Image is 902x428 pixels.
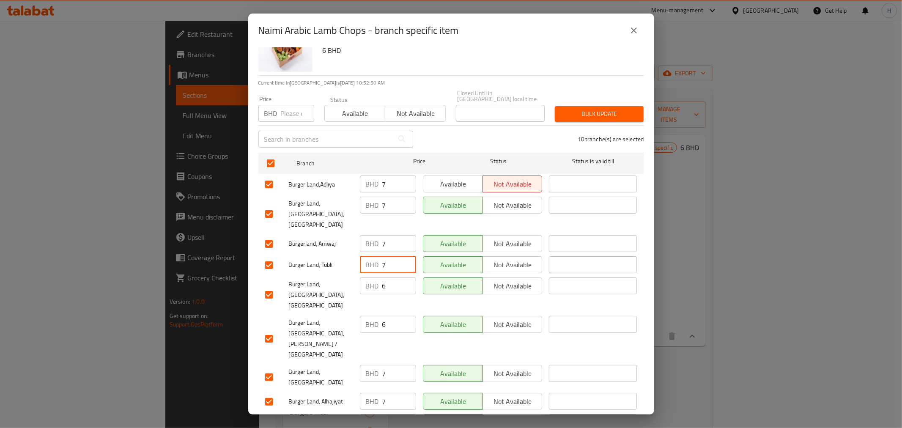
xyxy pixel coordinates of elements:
[555,106,644,122] button: Bulk update
[427,259,480,271] span: Available
[486,199,539,211] span: Not available
[382,235,416,252] input: Please enter price
[385,105,446,122] button: Not available
[624,20,644,41] button: close
[296,158,384,169] span: Branch
[366,396,379,406] p: BHD
[562,109,637,119] span: Bulk update
[324,105,385,122] button: Available
[289,367,353,388] span: Burger Land, [GEOGRAPHIC_DATA]
[486,368,539,380] span: Not available
[423,277,483,294] button: Available
[483,197,543,214] button: Not available
[427,280,480,292] span: Available
[391,156,447,167] span: Price
[382,176,416,192] input: Please enter price
[366,200,379,210] p: BHD
[483,256,543,273] button: Not available
[328,107,382,120] span: Available
[289,396,353,407] span: Burger Land, Alhajiyat
[486,280,539,292] span: Not available
[454,156,542,167] span: Status
[423,256,483,273] button: Available
[289,179,353,190] span: Burger Land,Adliya
[427,368,480,380] span: Available
[483,365,543,382] button: Not available
[382,277,416,294] input: Please enter price
[366,239,379,249] p: BHD
[389,107,442,120] span: Not available
[578,135,644,143] p: 10 branche(s) are selected
[289,239,353,249] span: Burgerland, Amwaj
[486,318,539,331] span: Not available
[486,178,539,190] span: Not available
[382,393,416,410] input: Please enter price
[382,197,416,214] input: Please enter price
[483,316,543,333] button: Not available
[483,235,543,252] button: Not available
[382,365,416,382] input: Please enter price
[258,131,394,148] input: Search in branches
[366,368,379,379] p: BHD
[366,281,379,291] p: BHD
[366,319,379,329] p: BHD
[427,395,480,408] span: Available
[423,197,483,214] button: Available
[427,238,480,250] span: Available
[382,256,416,273] input: Please enter price
[483,176,543,192] button: Not available
[289,279,353,311] span: Burger Land, [GEOGRAPHIC_DATA],[GEOGRAPHIC_DATA]
[486,395,539,408] span: Not available
[281,105,314,122] input: Please enter price
[427,178,480,190] span: Available
[366,179,379,189] p: BHD
[264,108,277,118] p: BHD
[289,318,353,360] span: Burger Land, [GEOGRAPHIC_DATA],[PERSON_NAME] / [GEOGRAPHIC_DATA]
[486,259,539,271] span: Not available
[423,316,483,333] button: Available
[427,318,480,331] span: Available
[427,199,480,211] span: Available
[483,277,543,294] button: Not available
[382,316,416,333] input: Please enter price
[258,24,459,37] h2: Naimi Arabic Lamb Chops - branch specific item
[289,198,353,230] span: Burger Land, [GEOGRAPHIC_DATA],[GEOGRAPHIC_DATA]
[423,393,483,410] button: Available
[549,156,637,167] span: Status is valid till
[289,260,353,270] span: Burger Land, Tubli
[483,393,543,410] button: Not available
[423,365,483,382] button: Available
[366,260,379,270] p: BHD
[258,79,644,87] p: Current time in [GEOGRAPHIC_DATA] is [DATE] 10:52:50 AM
[323,44,637,56] h6: 6 BHD
[423,176,483,192] button: Available
[486,238,539,250] span: Not available
[423,235,483,252] button: Available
